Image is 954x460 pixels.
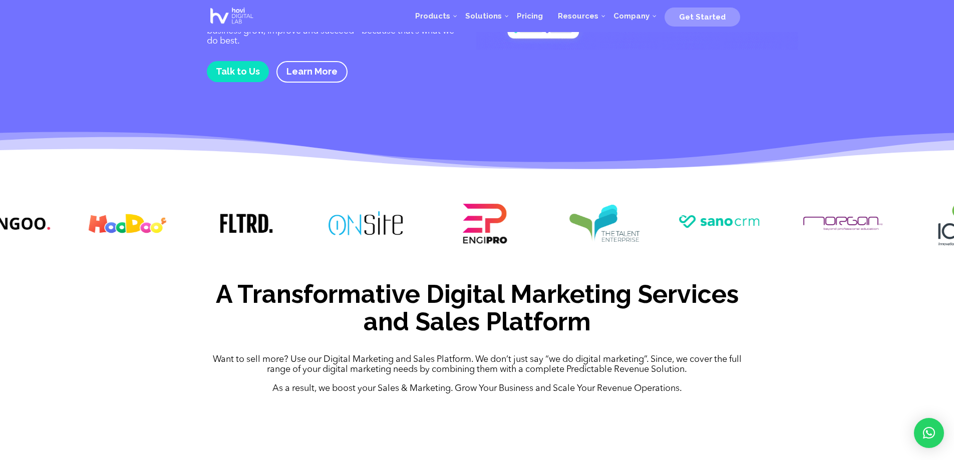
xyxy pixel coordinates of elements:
span: Solutions [465,12,502,21]
span: Resources [558,12,598,21]
span: Get Started [679,13,726,22]
a: Company [606,1,657,31]
a: Solutions [458,1,509,31]
p: As a result, we boost your Sales & Marketing. Grow Your Business and Scale Your Revenue Operations. [207,384,748,394]
span: Company [613,12,650,21]
span: Pricing [517,12,543,21]
a: Talk to Us [207,61,269,82]
a: Resources [550,1,606,31]
a: Pricing [509,1,550,31]
a: Get Started [665,9,740,24]
span: Products [415,12,450,21]
a: Products [408,1,458,31]
h2: A Transformative Digital Marketing Services and Sales Platform [207,280,748,340]
p: Want to sell more? Use our Digital Marketing and Sales Platform. We don’t just say “we do digital... [207,355,748,384]
a: Learn More [276,61,348,83]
